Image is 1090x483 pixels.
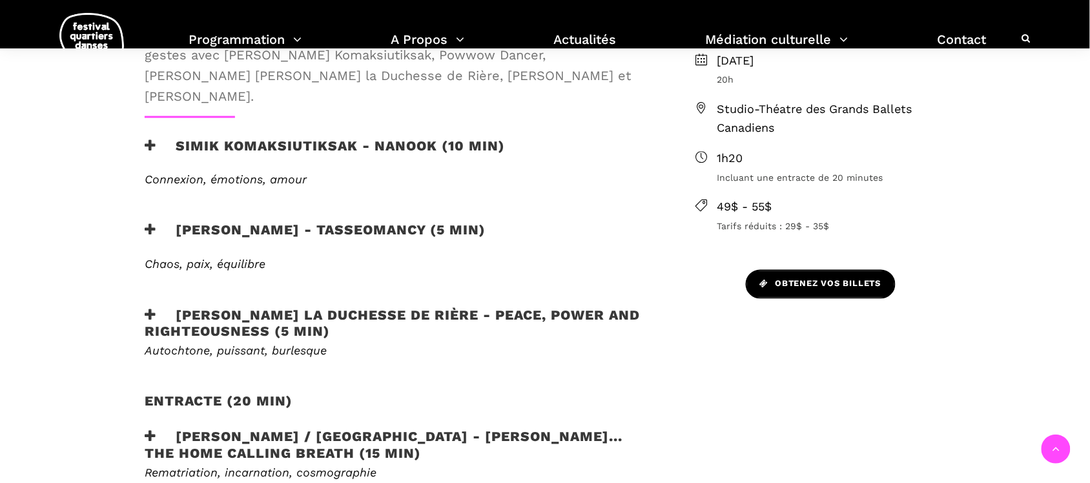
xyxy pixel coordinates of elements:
h3: Simik Komaksiutiksak - Nanook (10 min) [145,138,505,170]
h3: [PERSON_NAME] la Duchesse de Rière - Peace, Power and Righteousness (5 min) [145,307,653,340]
span: [DATE] [717,52,945,70]
span: Studio-Théatre des Grands Ballets Canadiens [717,100,945,138]
span: Obtenez vos billets [760,278,881,291]
img: logo-fqd-med [59,13,124,65]
span: 20h [717,72,945,87]
h3: [PERSON_NAME] - Tasseomancy (5 min) [145,222,486,254]
h3: [PERSON_NAME] / [GEOGRAPHIC_DATA] - [PERSON_NAME]... the home calling breath (15 min) [145,429,653,461]
em: Autochtone, puissant, burlesque [145,344,327,358]
a: Actualités [554,28,617,67]
span: Tarifs réduits : 29$ - 35$ [717,220,945,234]
span: Incluant une entracte de 20 minutes [717,171,945,185]
a: Contact [938,28,987,67]
span: 49$ - 55$ [717,198,945,217]
a: A Propos [391,28,464,67]
a: Médiation culturelle [706,28,848,67]
span: Résonances autochtones canadiennes et [DEMOGRAPHIC_DATA] en corps et en gestes avec [PERSON_NAME]... [145,24,653,107]
a: Obtenez vos billets [746,270,896,299]
h2: Entracte (20 min) [145,393,293,426]
em: Rematriation, incarnation, cosmographie [145,466,376,480]
em: Connexion, émotions, amour [145,173,307,187]
span: 1h20 [717,150,945,169]
a: Programmation [189,28,302,67]
em: Chaos, paix, équilibre [145,258,265,271]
